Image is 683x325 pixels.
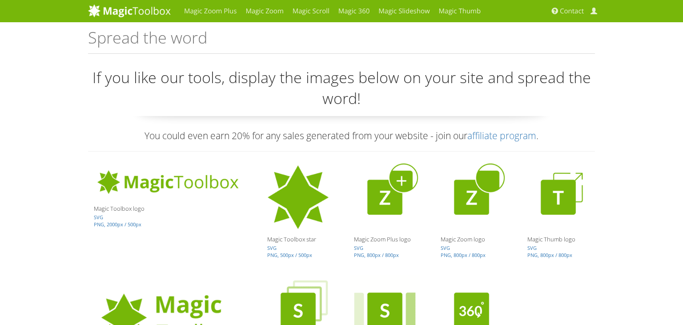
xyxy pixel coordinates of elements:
a: SVG [267,245,277,251]
h3: Magic Zoom logo [441,236,502,242]
a: PNG, 800px / 800px [354,252,399,258]
a: SVG [441,245,450,251]
span: Contact [560,7,584,16]
a: SVG [354,245,363,251]
h3: Magic Thumb logo [527,236,589,242]
p: You could even earn 20% for any sales generated from your website - join our . [88,129,595,142]
h3: Magic Toolbox star [267,236,329,242]
img: Magic Zoom logo [437,162,506,232]
p: If you like our tools, display the images below on your site and spread the word! [88,67,595,116]
img: Magic Thumb logo [523,162,593,232]
a: SVG [527,245,537,251]
h3: Magic Zoom Plus logo [354,236,416,242]
h3: Magic Toolbox logo [94,205,242,212]
a: PNG, 800px / 800px [527,252,572,258]
a: PNG, 2000px / 500px [94,221,141,228]
img: MagicToolbox.com - Image tools for your website [88,4,171,17]
a: affiliate program [467,129,536,142]
img: Magic Zoom Plus logo [350,162,420,232]
h1: Spread the word [88,29,595,54]
a: PNG, 500px / 500px [267,252,312,258]
a: SVG [94,214,103,221]
img: Magic Toolbox logo [90,162,246,201]
a: PNG, 800px / 800px [441,252,486,258]
img: Magic Toolbox star [263,162,333,232]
